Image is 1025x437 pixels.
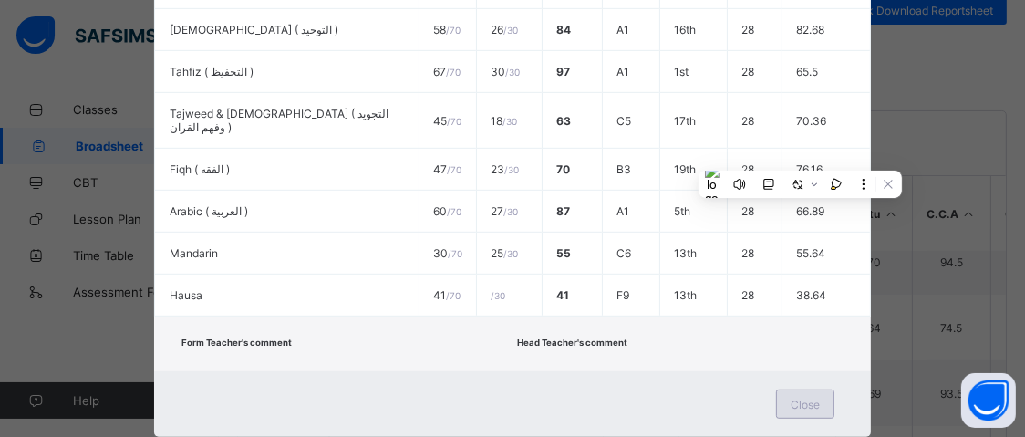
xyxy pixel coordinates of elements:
[170,162,230,176] span: Fiqh ( الفقه )
[796,162,823,176] span: 76.16
[446,25,461,36] span: / 70
[796,204,824,218] span: 66.89
[796,23,824,36] span: 82.68
[741,162,754,176] span: 28
[616,65,629,78] span: A1
[556,23,571,36] span: 84
[616,288,629,302] span: F9
[447,206,461,217] span: / 70
[796,65,818,78] span: 65.5
[491,114,517,128] span: 18
[791,398,820,411] span: Close
[433,23,461,36] span: 58
[796,114,826,128] span: 70.36
[556,65,570,78] span: 97
[181,338,292,348] span: Form Teacher's comment
[433,162,461,176] span: 47
[503,248,518,259] span: / 30
[674,23,696,36] span: 16th
[491,290,505,301] span: / 30
[556,114,571,128] span: 63
[741,288,754,302] span: 28
[447,164,461,175] span: / 70
[504,164,519,175] span: / 30
[517,338,627,348] span: Head Teacher's comment
[741,65,754,78] span: 28
[170,107,388,134] span: Tajweed & [DEMOGRAPHIC_DATA] ( التجويد وفهم القران )
[616,246,631,260] span: C6
[796,288,826,302] span: 38.64
[674,162,696,176] span: 19th
[741,23,754,36] span: 28
[741,114,754,128] span: 28
[556,162,570,176] span: 70
[491,162,519,176] span: 23
[503,206,518,217] span: / 30
[433,65,461,78] span: 67
[491,23,518,36] span: 26
[433,288,461,302] span: 41
[616,162,631,176] span: B3
[505,67,520,78] span: / 30
[447,116,461,127] span: / 70
[674,246,697,260] span: 13th
[433,246,462,260] span: 30
[674,65,689,78] span: 1st
[170,288,202,302] span: Hausa
[433,204,461,218] span: 60
[491,246,518,260] span: 25
[556,246,571,260] span: 55
[170,65,254,78] span: Tahfiz ( التحفيظ )
[674,204,690,218] span: 5th
[674,288,697,302] span: 13th
[446,290,461,301] span: / 70
[741,204,754,218] span: 28
[170,246,218,260] span: Mandarin
[796,246,825,260] span: 55.64
[961,373,1016,428] button: Open asap
[502,116,517,127] span: / 30
[491,65,520,78] span: 30
[433,114,461,128] span: 45
[616,204,629,218] span: A1
[674,114,696,128] span: 17th
[503,25,518,36] span: / 30
[448,248,462,259] span: / 70
[741,246,754,260] span: 28
[556,204,570,218] span: 87
[616,114,631,128] span: C5
[556,288,569,302] span: 41
[616,23,629,36] span: A1
[170,204,248,218] span: Arabic ( العربية )
[170,23,338,36] span: [DEMOGRAPHIC_DATA] ( التوحيد )
[491,204,518,218] span: 27
[446,67,461,78] span: / 70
